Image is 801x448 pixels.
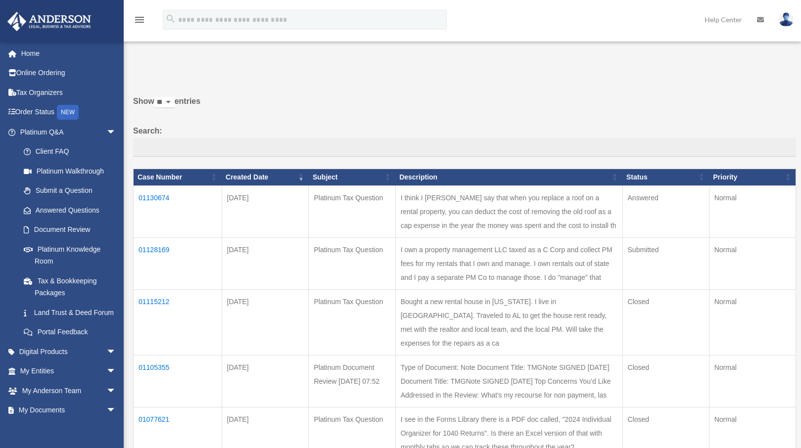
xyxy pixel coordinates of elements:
td: 01115212 [134,289,222,355]
span: arrow_drop_down [106,342,126,362]
td: [DATE] [222,355,309,407]
a: Tax Organizers [7,83,131,102]
td: Normal [709,355,796,407]
span: arrow_drop_down [106,361,126,382]
td: Normal [709,185,796,237]
td: I think I [PERSON_NAME] say that when you replace a roof on a rental property, you can deduct the... [395,185,622,237]
th: Created Date: activate to sort column ascending [222,169,309,185]
th: Description: activate to sort column ascending [395,169,622,185]
select: Showentries [154,97,175,108]
td: [DATE] [222,289,309,355]
a: Submit a Question [14,181,126,201]
a: menu [134,17,145,26]
span: arrow_drop_down [106,401,126,421]
a: Platinum Walkthrough [14,161,126,181]
td: Normal [709,237,796,289]
td: [DATE] [222,185,309,237]
td: Submitted [622,237,709,289]
a: Platinum Q&Aarrow_drop_down [7,122,126,142]
img: User Pic [779,12,794,27]
a: Document Review [14,220,126,240]
a: Client FAQ [14,142,126,162]
td: Closed [622,355,709,407]
a: Home [7,44,131,63]
td: Bought a new rental house in [US_STATE]. I live in [GEOGRAPHIC_DATA]. Traveled to AL to get the h... [395,289,622,355]
td: [DATE] [222,237,309,289]
td: 01130674 [134,185,222,237]
td: 01128169 [134,237,222,289]
th: Priority: activate to sort column ascending [709,169,796,185]
td: I own a property management LLC taxed as a C Corp and collect PM fees for my rentals that I own a... [395,237,622,289]
td: 01105355 [134,355,222,407]
td: Closed [622,289,709,355]
div: NEW [57,105,79,120]
a: Online Ordering [7,63,131,83]
td: Type of Document: Note Document Title: TMGNote SIGNED [DATE] Document Title: TMGNote SIGNED [DATE... [395,355,622,407]
td: Platinum Tax Question [309,185,395,237]
td: Platinum Tax Question [309,289,395,355]
td: Platinum Document Review [DATE] 07:52 [309,355,395,407]
i: search [165,13,176,24]
a: Answered Questions [14,200,121,220]
a: My Documentsarrow_drop_down [7,401,131,420]
td: Normal [709,289,796,355]
span: arrow_drop_down [106,122,126,142]
img: Anderson Advisors Platinum Portal [4,12,94,31]
a: Platinum Knowledge Room [14,239,126,271]
th: Case Number: activate to sort column ascending [134,169,222,185]
a: My Entitiesarrow_drop_down [7,361,131,381]
th: Status: activate to sort column ascending [622,169,709,185]
th: Subject: activate to sort column ascending [309,169,395,185]
a: My Anderson Teamarrow_drop_down [7,381,131,401]
label: Search: [133,124,796,157]
input: Search: [133,138,796,157]
td: Answered [622,185,709,237]
span: arrow_drop_down [106,381,126,401]
a: Land Trust & Deed Forum [14,303,126,322]
a: Order StatusNEW [7,102,131,123]
a: Tax & Bookkeeping Packages [14,271,126,303]
label: Show entries [133,94,796,118]
a: Portal Feedback [14,322,126,342]
i: menu [134,14,145,26]
a: Digital Productsarrow_drop_down [7,342,131,361]
td: Platinum Tax Question [309,237,395,289]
